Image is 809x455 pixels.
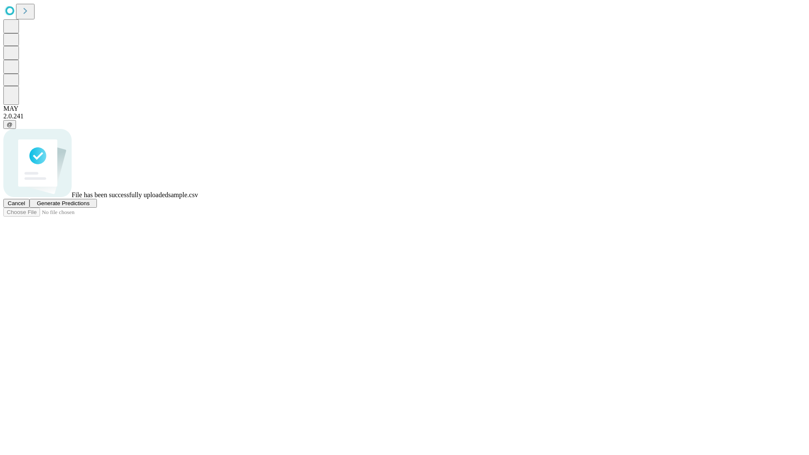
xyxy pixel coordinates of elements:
button: @ [3,120,16,129]
span: Generate Predictions [37,200,89,206]
span: File has been successfully uploaded [72,191,168,198]
span: @ [7,121,13,128]
span: sample.csv [168,191,198,198]
button: Cancel [3,199,29,208]
div: MAY [3,105,806,112]
button: Generate Predictions [29,199,97,208]
span: Cancel [8,200,25,206]
div: 2.0.241 [3,112,806,120]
